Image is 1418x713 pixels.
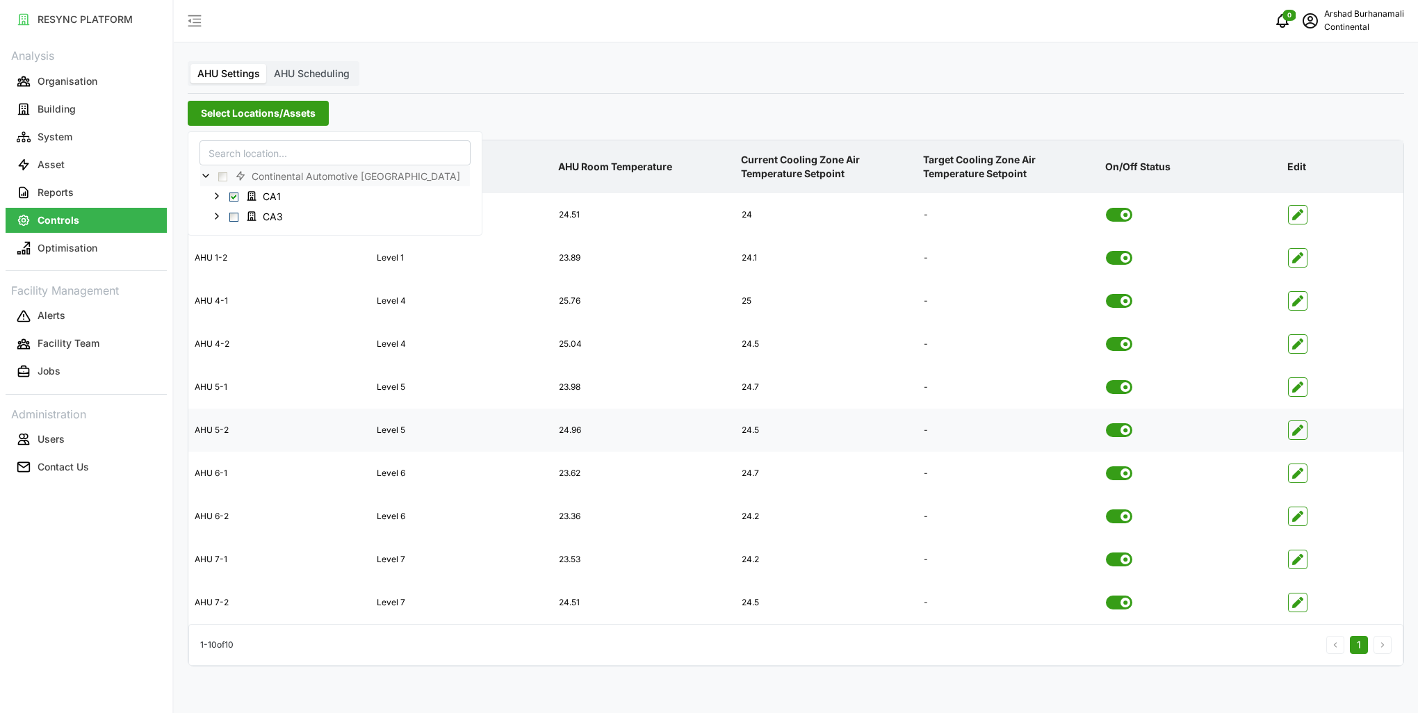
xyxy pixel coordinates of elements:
div: AHU 7-1 [189,543,370,577]
div: 24.5 [736,586,917,620]
span: CA1 [263,190,281,204]
p: AHU Room Temperature [555,149,732,185]
div: Level 7 [371,586,552,620]
span: Select Locations/Assets [201,101,316,125]
p: Users [38,432,65,446]
p: Alerts [38,309,65,322]
div: - [918,198,1099,232]
div: Level 6 [371,457,552,491]
div: 25.76 [553,284,734,318]
div: 24.2 [736,543,917,577]
p: Arshad Burhanamali [1324,8,1404,21]
div: - [918,241,1099,275]
a: Organisation [6,67,167,95]
div: Level 1 [371,241,552,275]
a: RESYNC PLATFORM [6,6,167,33]
span: CA3 [241,207,293,224]
button: Controls [6,208,167,233]
div: AHU 5-2 [189,413,370,448]
div: 24.2 [736,500,917,534]
button: Users [6,427,167,452]
div: Select Locations/Assets [188,131,482,236]
div: 24.5 [736,413,917,448]
p: Administration [6,403,167,423]
div: - [918,543,1099,577]
div: AHU 6-1 [189,457,370,491]
div: 24.1 [736,241,917,275]
div: Level 6 [371,500,552,534]
div: Level 7 [371,543,552,577]
a: Jobs [6,358,167,386]
p: Continental [1324,21,1404,34]
button: Asset [6,152,167,177]
input: Search location... [199,140,471,165]
a: Users [6,425,167,453]
span: AHU Scheduling [274,67,350,79]
button: RESYNC PLATFORM [6,7,167,32]
button: Optimisation [6,236,167,261]
span: Continental Automotive Singapore [229,167,470,184]
span: Select Continental Automotive Singapore [218,172,227,181]
button: Building [6,97,167,122]
button: Organisation [6,69,167,94]
p: Analysis [6,44,167,65]
button: System [6,124,167,149]
button: schedule [1296,7,1324,35]
p: On/Off Status [1102,149,1279,185]
div: AHU 4-1 [189,284,370,318]
p: Reports [38,186,74,199]
div: - [918,586,1099,620]
div: Level 5 [371,413,552,448]
a: Alerts [6,302,167,330]
div: 23.36 [553,500,734,534]
button: Contact Us [6,454,167,480]
a: Facility Team [6,330,167,358]
p: Asset [38,158,65,172]
div: 24.51 [553,198,734,232]
div: AHU 6-2 [189,500,370,534]
button: Select Locations/Assets [188,101,329,126]
button: notifications [1269,7,1296,35]
span: Continental Automotive [GEOGRAPHIC_DATA] [252,170,460,183]
button: Alerts [6,304,167,329]
div: 23.62 [553,457,734,491]
div: 25 [736,284,917,318]
div: - [918,327,1099,361]
span: Select CA3 [229,212,238,221]
p: Contact Us [38,460,89,474]
div: 25.04 [553,327,734,361]
div: AHU 1-2 [189,241,370,275]
div: 24.7 [736,457,917,491]
p: Building [38,102,76,116]
div: 24.96 [553,413,734,448]
div: - [918,284,1099,318]
a: Reports [6,179,167,206]
p: Target Cooling Zone Air Temperature Setpoint [920,142,1097,192]
span: 0 [1287,10,1291,20]
span: AHU Settings [197,67,260,79]
p: 1 - 10 of 10 [200,639,234,652]
div: AHU 4-2 [189,327,370,361]
p: Current Cooling Zone Air Temperature Setpoint [738,142,915,192]
a: Building [6,95,167,123]
p: System [38,130,72,144]
span: CA3 [263,209,283,223]
div: 24.5 [736,327,917,361]
div: 23.89 [553,241,734,275]
div: AHU 5-1 [189,370,370,404]
div: Level 5 [371,370,552,404]
span: Select CA1 [229,192,238,201]
div: 24.7 [736,370,917,404]
p: Organisation [38,74,97,88]
div: 23.98 [553,370,734,404]
a: Asset [6,151,167,179]
a: Optimisation [6,234,167,262]
div: - [918,413,1099,448]
a: System [6,123,167,151]
button: 1 [1350,636,1368,654]
a: Controls [6,206,167,234]
div: - [918,457,1099,491]
a: Contact Us [6,453,167,481]
span: CA1 [241,188,291,204]
div: AHU 7-2 [189,586,370,620]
